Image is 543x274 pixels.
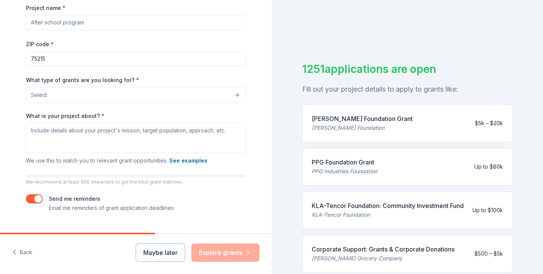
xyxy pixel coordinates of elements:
[26,4,66,12] label: Project name
[312,114,413,123] div: [PERSON_NAME] Foundation Grant
[312,254,455,263] div: [PERSON_NAME] Grocery Company
[475,119,503,128] div: $5k – $20k
[169,156,207,165] button: See examples
[26,51,245,66] input: 12345 (U.S. only)
[26,112,104,120] label: What is your project about?
[302,61,513,77] div: 1251 applications are open
[312,210,464,219] div: KLA-Tencor Foundation
[26,179,245,185] p: We recommend at least 300 characters to get the best grant matches.
[26,40,54,48] label: ZIP code
[312,167,377,176] div: PPG Industries Foundation
[31,90,47,100] span: Select
[26,76,139,84] label: What type of grants are you looking for?
[312,158,377,167] div: PPG Foundation Grant
[312,201,464,210] div: KLA-Tencor Foundation: Community Investment Fund
[312,245,455,254] div: Corporate Support: Grants & Corporate Donations
[302,83,513,95] div: Fill out your project details to apply to grants like:
[26,157,207,164] span: We use this to match you to relevant grant opportunities.
[312,123,413,132] div: [PERSON_NAME] Foundation
[49,195,100,202] label: Send me reminders
[26,15,245,30] input: After school program
[474,249,503,258] div: $500 – $5k
[26,87,245,103] button: Select
[12,245,32,261] button: Back
[136,243,185,262] button: Maybe later
[473,206,503,215] div: Up to $100k
[49,203,174,213] p: Email me reminders of grant application deadlines
[474,162,503,171] div: Up to $80k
